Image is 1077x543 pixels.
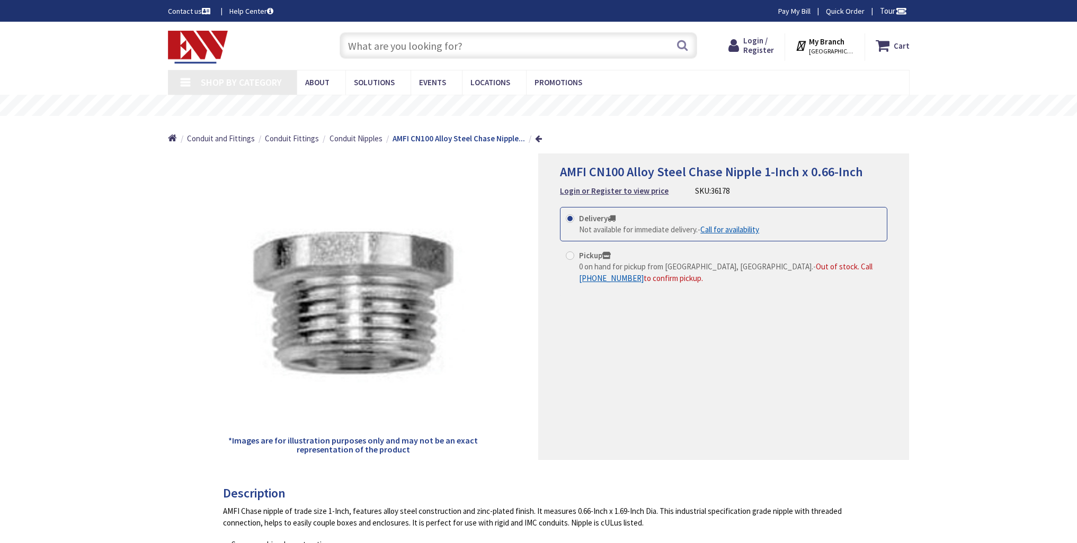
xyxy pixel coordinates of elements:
div: AMFI Chase nipple of trade size 1-Inch, features alloy steel construction and zinc-plated finish.... [223,505,847,528]
span: 0 on hand for pickup from [GEOGRAPHIC_DATA], [GEOGRAPHIC_DATA]. [579,261,813,271]
a: Login / Register [728,36,774,55]
a: Login or Register to view price [560,185,669,196]
div: My Branch [GEOGRAPHIC_DATA], [GEOGRAPHIC_DATA] [795,36,854,55]
span: Login / Register [743,35,774,55]
a: Cart [876,36,910,55]
span: Out of stock. Call to confirm pickup. [579,261,873,283]
strong: Cart [894,36,910,55]
strong: My Branch [809,37,844,47]
h5: *Images are for illustration purposes only and may not be an exact representation of the product [227,436,479,455]
a: [PHONE_NUMBER] [579,273,644,284]
strong: Pickup [579,250,611,260]
div: SKU: [695,185,729,196]
strong: AMFI CN100 Alloy Steel Chase Nipple... [393,133,525,143]
div: - [579,224,759,235]
img: AMFI CN100 Alloy Steel Chase Nipple 1-Inch x 0.66-Inch [227,176,479,428]
a: Conduit and Fittings [187,133,255,144]
rs-layer: Free Same Day Pickup at 19 Locations [442,100,636,112]
span: Shop By Category [201,76,282,88]
img: Electrical Wholesalers, Inc. [168,31,228,64]
a: Quick Order [826,6,865,16]
span: AMFI CN100 Alloy Steel Chase Nipple 1-Inch x 0.66-Inch [560,164,863,180]
strong: Delivery [579,213,616,223]
a: Help Center [229,6,273,16]
span: Locations [470,77,510,87]
span: Promotions [535,77,582,87]
a: Pay My Bill [778,6,811,16]
strong: Login or Register to view price [560,186,669,196]
span: Solutions [354,77,395,87]
input: What are you looking for? [340,32,697,59]
h3: Description [223,486,847,500]
a: Contact us [168,6,212,16]
a: Conduit Nipples [330,133,382,144]
span: 36178 [711,186,729,196]
span: Not available for immediate delivery. [579,224,698,234]
span: Events [419,77,446,87]
div: - [579,261,882,284]
span: [GEOGRAPHIC_DATA], [GEOGRAPHIC_DATA] [809,47,854,56]
span: About [305,77,330,87]
span: Tour [880,6,907,16]
a: Call for availability [700,224,759,235]
a: Conduit Fittings [265,133,319,144]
